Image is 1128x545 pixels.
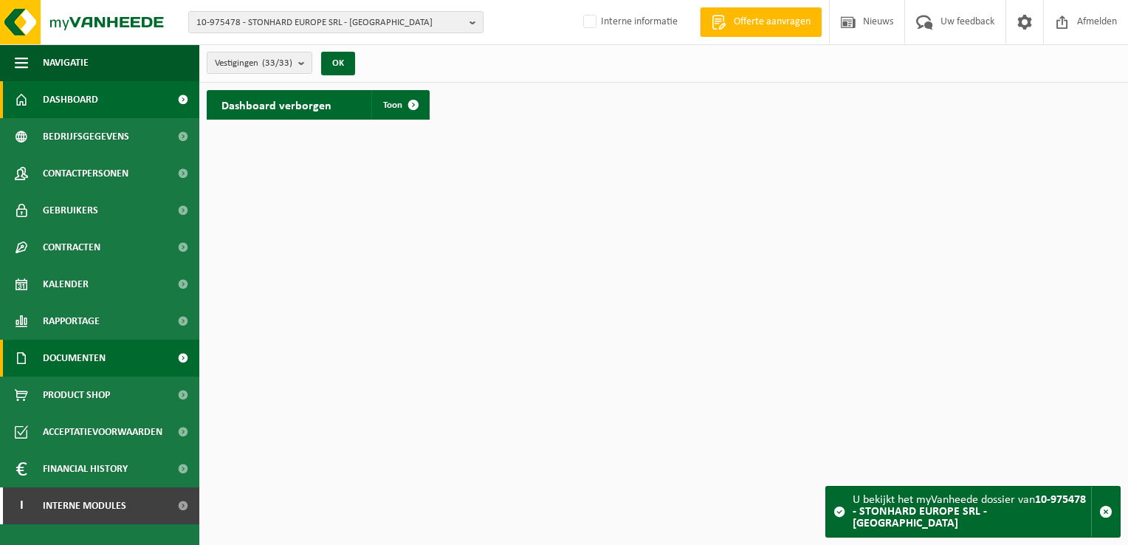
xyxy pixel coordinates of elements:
a: Offerte aanvragen [700,7,822,37]
span: Bedrijfsgegevens [43,118,129,155]
button: OK [321,52,355,75]
span: Contactpersonen [43,155,128,192]
span: I [15,487,28,524]
span: Navigatie [43,44,89,81]
span: Rapportage [43,303,100,340]
strong: 10-975478 - STONHARD EUROPE SRL - [GEOGRAPHIC_DATA] [853,494,1086,529]
span: Dashboard [43,81,98,118]
span: 10-975478 - STONHARD EUROPE SRL - [GEOGRAPHIC_DATA] [196,12,464,34]
button: Vestigingen(33/33) [207,52,312,74]
count: (33/33) [262,58,292,68]
span: Product Shop [43,377,110,414]
span: Vestigingen [215,52,292,75]
label: Interne informatie [580,11,678,33]
button: 10-975478 - STONHARD EUROPE SRL - [GEOGRAPHIC_DATA] [188,11,484,33]
span: Interne modules [43,487,126,524]
span: Gebruikers [43,192,98,229]
div: U bekijkt het myVanheede dossier van [853,487,1091,537]
span: Contracten [43,229,100,266]
span: Financial History [43,450,128,487]
h2: Dashboard verborgen [207,90,346,119]
span: Acceptatievoorwaarden [43,414,162,450]
span: Documenten [43,340,106,377]
span: Kalender [43,266,89,303]
span: Toon [383,100,402,110]
a: Toon [371,90,428,120]
span: Offerte aanvragen [730,15,814,30]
